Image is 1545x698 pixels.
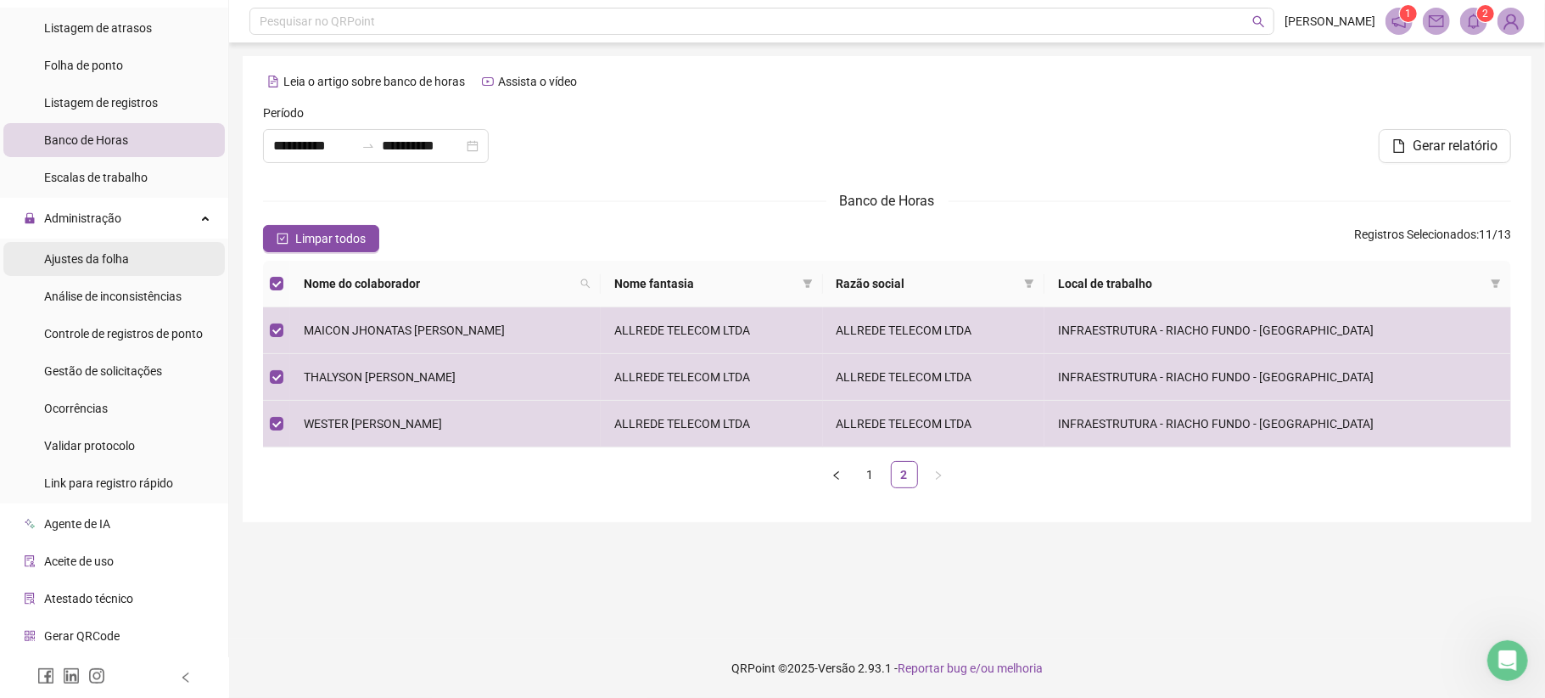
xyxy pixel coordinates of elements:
span: Controle de registros de ponto [44,327,203,341]
span: left [180,672,192,684]
span: [PERSON_NAME] [1285,12,1375,31]
span: 1 [1406,8,1412,20]
button: right [925,461,952,488]
sup: 2 [1477,5,1494,22]
td: ALLREDE TELECOM LTDA [823,307,1044,354]
span: search [1252,15,1265,28]
span: Folha de ponto [44,59,123,72]
span: : 11 / 13 [1354,225,1511,252]
span: filter [1024,279,1034,289]
span: bell [1466,14,1481,29]
span: swap-right [361,139,375,153]
span: Análise de inconsistências [44,290,182,303]
span: Validar protocolo [44,439,135,453]
span: Banco de Horas [44,133,128,147]
span: mail [1429,14,1444,29]
span: Banco de Horas [840,193,935,209]
span: Gerar QRCode [44,629,120,643]
td: INFRAESTRUTURA - RIACHO FUNDO - [GEOGRAPHIC_DATA] [1044,401,1511,448]
span: Razão social [837,274,1017,293]
a: 2 [892,462,917,487]
span: filter [1487,271,1504,296]
span: Local de trabalho [1058,274,1484,293]
span: search [577,271,594,296]
span: Nome fantasia [614,274,795,293]
span: Assista o vídeo [498,75,577,88]
span: Link para registro rápido [44,476,173,490]
span: linkedin [63,667,80,684]
td: INFRAESTRUTURA - RIACHO FUNDO - [GEOGRAPHIC_DATA] [1044,354,1511,401]
span: lock [24,212,36,224]
td: ALLREDE TELECOM LTDA [823,354,1044,401]
li: Página anterior [823,461,850,488]
img: 77026 [1498,8,1524,34]
li: Próxima página [925,461,952,488]
span: left [831,470,842,481]
span: Agente de IA [44,517,110,531]
span: Atestado técnico [44,592,133,605]
span: Escalas de trabalho [44,171,148,184]
span: Ocorrências [44,402,108,415]
span: filter [1021,271,1038,296]
span: qrcode [24,630,36,642]
button: left [823,461,850,488]
span: to [361,139,375,153]
span: Reportar bug e/ou melhoria [898,661,1043,675]
span: filter [803,279,813,289]
button: Gerar relatório [1379,129,1511,163]
span: filter [1491,279,1501,289]
td: INFRAESTRUTURA - RIACHO FUNDO - [GEOGRAPHIC_DATA] [1044,307,1511,354]
span: Ajustes da folha [44,252,129,266]
span: facebook [37,667,54,684]
td: ALLREDE TELECOM LTDA [601,307,822,354]
span: audit [24,555,36,567]
footer: QRPoint © 2025 - 2.93.1 - [229,639,1545,698]
span: WESTER [PERSON_NAME] [304,417,442,431]
span: Listagem de registros [44,96,158,110]
span: Período [263,104,304,122]
span: MAICON JHONATAS [PERSON_NAME] [304,324,505,337]
span: solution [24,593,36,605]
span: Registros Selecionados [1354,228,1476,241]
span: Versão [818,661,855,675]
span: Nome do colaborador [304,274,574,293]
span: Aceite de uso [44,554,114,568]
li: 1 [857,461,884,488]
li: 2 [891,461,918,488]
span: THALYSON [PERSON_NAME] [304,370,456,384]
sup: 1 [1400,5,1417,22]
span: Limpar todos [295,229,366,248]
span: youtube [482,76,494,87]
td: ALLREDE TELECOM LTDA [601,401,822,448]
span: Administração [44,211,121,225]
span: Gestão de solicitações [44,364,162,378]
span: Leia o artigo sobre banco de horas [283,75,465,88]
span: 2 [1483,8,1489,20]
span: notification [1391,14,1407,29]
span: instagram [88,667,105,684]
td: ALLREDE TELECOM LTDA [601,354,822,401]
span: right [933,470,943,481]
span: file-text [267,76,279,87]
span: search [580,279,591,289]
span: Gerar relatório [1413,136,1497,156]
span: filter [799,271,816,296]
span: file [1392,139,1406,153]
span: check-square [277,233,288,245]
iframe: Intercom live chat [1487,640,1528,681]
button: Limpar todos [263,225,379,252]
a: 1 [858,462,883,487]
td: ALLREDE TELECOM LTDA [823,401,1044,448]
span: Listagem de atrasos [44,21,152,35]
